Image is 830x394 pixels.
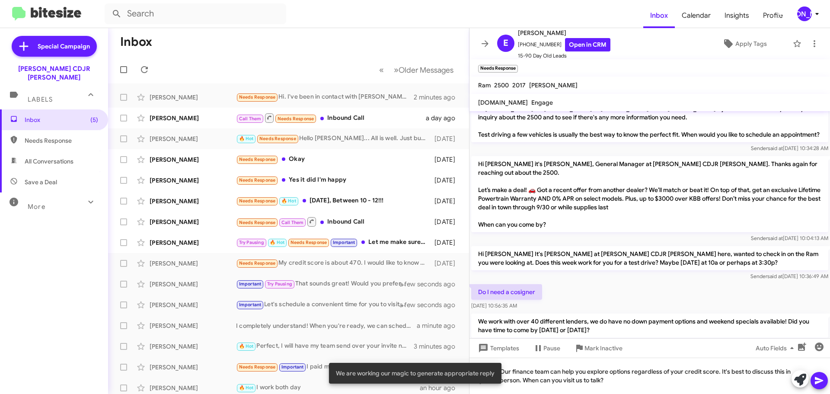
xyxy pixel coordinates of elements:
[236,112,426,123] div: Inbound Call
[417,321,462,330] div: a minute ago
[239,385,254,391] span: 🔥 Hot
[750,273,828,279] span: Sender [DATE] 10:36:49 AM
[379,64,384,75] span: «
[239,260,276,266] span: Needs Response
[239,281,262,287] span: Important
[150,197,236,205] div: [PERSON_NAME]
[471,246,828,270] p: Hi [PERSON_NAME] It's [PERSON_NAME] at [PERSON_NAME] CDJR [PERSON_NAME] here, wanted to check in ...
[430,218,462,226] div: [DATE]
[430,135,462,143] div: [DATE]
[120,35,152,49] h1: Inbox
[150,259,236,268] div: [PERSON_NAME]
[643,3,675,28] a: Inbox
[543,340,560,356] span: Pause
[584,340,622,356] span: Mark Inactive
[150,301,236,309] div: [PERSON_NAME]
[259,136,296,141] span: Needs Response
[529,81,578,89] span: [PERSON_NAME]
[236,321,417,330] div: I completely understand! When you're ready, we can schedule a convenient time for you to come in....
[790,6,820,21] button: [PERSON_NAME]
[430,155,462,164] div: [DATE]
[768,235,783,241] span: said at
[471,101,828,142] p: Hi [PERSON_NAME] it's [PERSON_NAME] at [PERSON_NAME] CDJR [PERSON_NAME]. I just wanted to thank y...
[478,65,518,73] small: Needs Response
[281,198,296,204] span: 🔥 Hot
[531,99,553,106] span: Engage
[25,115,98,124] span: Inbox
[236,341,414,351] div: Perfect, I will have my team send over your invite now!
[236,175,430,185] div: Yes it did I'm happy
[150,280,236,288] div: [PERSON_NAME]
[150,218,236,226] div: [PERSON_NAME]
[150,135,236,143] div: [PERSON_NAME]
[399,65,453,75] span: Older Messages
[150,93,236,102] div: [PERSON_NAME]
[414,342,462,351] div: 3 minutes ago
[236,279,410,289] div: That sounds great! Would you prefer a specific day or time next week to schedule your visit?
[239,177,276,183] span: Needs Response
[236,300,410,310] div: Let's schedule a convenient time for you to visit [GEOGRAPHIC_DATA]. When are you available to co...
[756,3,790,28] a: Profile
[512,81,526,89] span: 2017
[236,362,413,372] div: I paid my car payment way ahead
[700,36,788,51] button: Apply Tags
[267,281,292,287] span: Try Pausing
[239,198,276,204] span: Needs Response
[565,38,610,51] a: Open in CRM
[236,196,430,206] div: [DATE], Between 10 - 12!!!
[476,340,519,356] span: Templates
[28,96,53,103] span: Labels
[236,216,430,227] div: Inbound Call
[239,94,276,100] span: Needs Response
[478,99,528,106] span: [DOMAIN_NAME]
[471,156,828,232] p: Hi [PERSON_NAME] it's [PERSON_NAME], General Manager at [PERSON_NAME] CDJR [PERSON_NAME]. Thanks ...
[389,61,459,79] button: Next
[239,157,276,162] span: Needs Response
[150,363,236,372] div: [PERSON_NAME]
[394,64,399,75] span: »
[150,238,236,247] div: [PERSON_NAME]
[503,36,508,50] span: E
[767,273,782,279] span: said at
[797,6,812,21] div: [PERSON_NAME]
[374,61,459,79] nav: Page navigation example
[105,3,286,24] input: Search
[471,284,542,300] p: Do I need a cosigner
[469,340,526,356] button: Templates
[38,42,90,51] span: Special Campaign
[374,61,389,79] button: Previous
[526,340,567,356] button: Pause
[718,3,756,28] a: Insights
[518,38,610,51] span: [PHONE_NUMBER]
[768,145,783,151] span: said at
[567,340,629,356] button: Mark Inactive
[239,136,254,141] span: 🔥 Hot
[336,369,495,378] span: We are working our magic to generate appropriate reply
[471,314,828,338] p: We work with over 40 different lenders, we do have no down payment options and weekend specials a...
[518,28,610,38] span: [PERSON_NAME]
[756,340,797,356] span: Auto Fields
[270,240,284,245] span: 🔥 Hot
[239,343,254,349] span: 🔥 Hot
[239,364,276,370] span: Needs Response
[290,240,327,245] span: Needs Response
[28,203,45,211] span: More
[494,81,509,89] span: 2500
[675,3,718,28] a: Calendar
[278,116,314,122] span: Needs Response
[236,154,430,164] div: Okay
[239,302,262,308] span: Important
[414,93,462,102] div: 2 minutes ago
[236,134,430,144] div: Hello [PERSON_NAME]... All is well. Just busy. Enjoy your vacay 😎👊🏾
[25,178,57,186] span: Save a Deal
[430,259,462,268] div: [DATE]
[150,384,236,392] div: [PERSON_NAME]
[25,157,73,166] span: All Conversations
[749,340,804,356] button: Auto Fields
[430,238,462,247] div: [DATE]
[430,197,462,205] div: [DATE]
